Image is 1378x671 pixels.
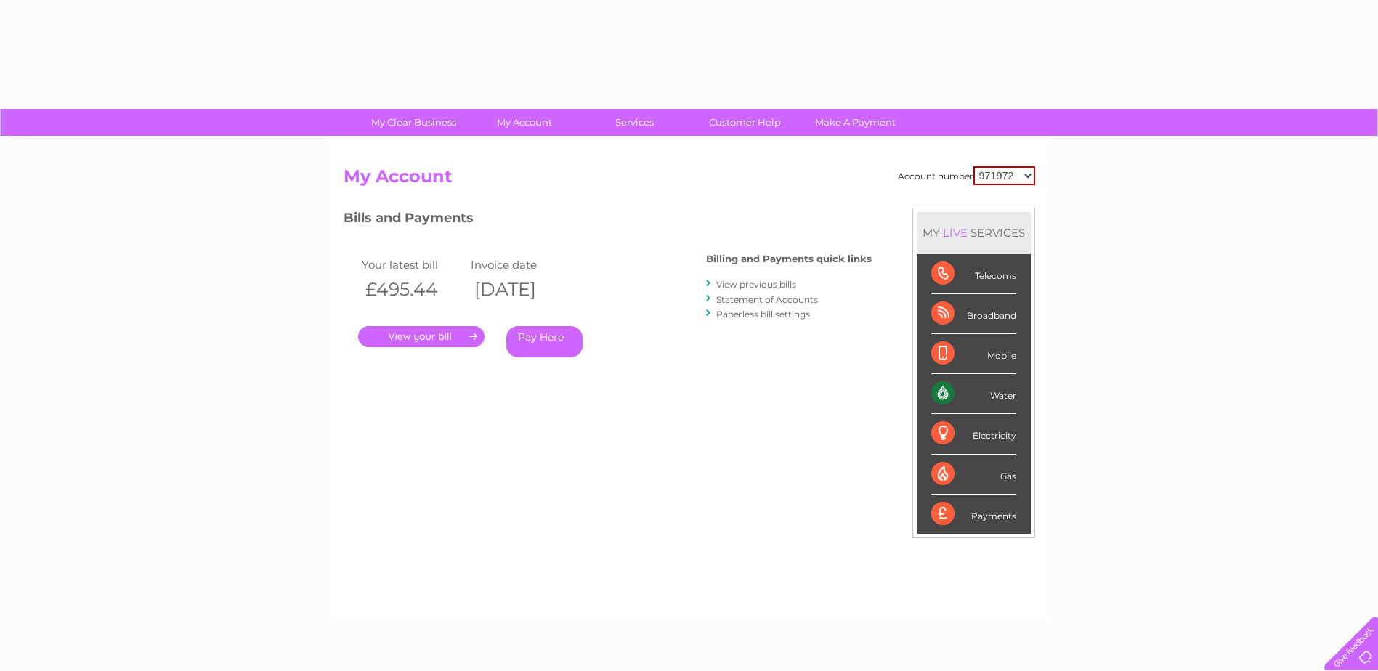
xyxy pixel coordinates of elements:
[931,334,1016,374] div: Mobile
[358,326,485,347] a: .
[940,226,970,240] div: LIVE
[467,255,576,274] td: Invoice date
[898,166,1035,185] div: Account number
[506,326,583,357] a: Pay Here
[716,309,810,320] a: Paperless bill settings
[931,374,1016,414] div: Water
[706,253,872,264] h4: Billing and Payments quick links
[931,294,1016,334] div: Broadband
[464,109,584,136] a: My Account
[344,166,1035,194] h2: My Account
[575,109,694,136] a: Services
[716,279,796,290] a: View previous bills
[716,294,818,305] a: Statement of Accounts
[795,109,915,136] a: Make A Payment
[344,208,872,233] h3: Bills and Payments
[685,109,805,136] a: Customer Help
[467,274,576,304] th: [DATE]
[354,109,474,136] a: My Clear Business
[931,254,1016,294] div: Telecoms
[931,455,1016,495] div: Gas
[931,414,1016,454] div: Electricity
[358,274,467,304] th: £495.44
[917,212,1031,253] div: MY SERVICES
[358,255,467,274] td: Your latest bill
[931,495,1016,534] div: Payments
